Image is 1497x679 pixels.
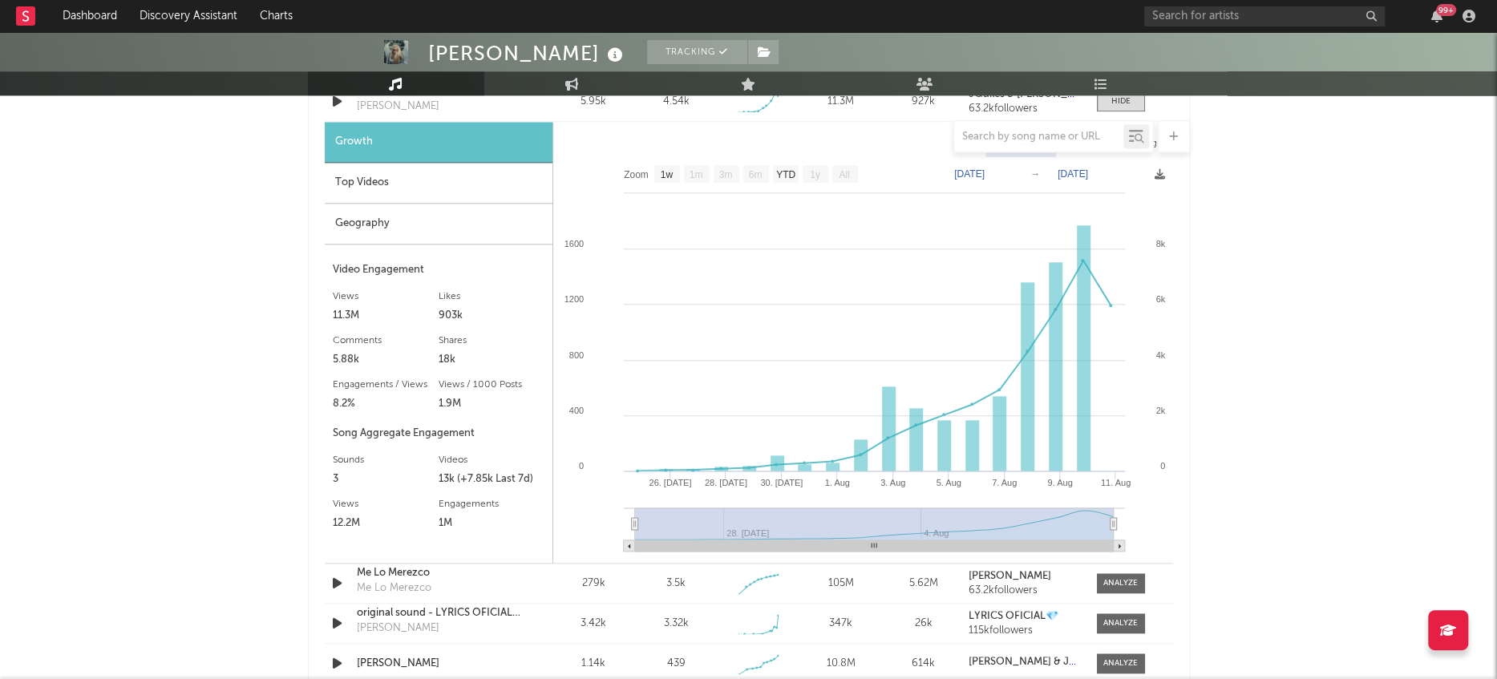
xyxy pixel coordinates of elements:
strong: [PERSON_NAME] & JQuiles [969,657,1099,667]
div: 63.2k followers [969,585,1080,596]
div: Likes [439,287,544,306]
a: [PERSON_NAME] [357,656,524,672]
text: → [1030,168,1040,180]
text: 5. Aug [936,478,961,487]
div: Engagements / Views [333,375,439,394]
div: Views [333,495,439,514]
div: Song Aggregate Engagement [333,424,544,443]
text: YTD [775,169,795,180]
input: Search by song name or URL [954,131,1123,143]
div: 3.42k [556,616,631,632]
div: 3 [333,470,439,489]
div: 3.32k [663,616,688,632]
div: Videos [439,451,544,470]
text: 1600 [564,239,583,249]
div: 11.3M [333,306,439,325]
button: Tracking [647,40,747,64]
a: LYRICS OFICIAL💎 [969,611,1080,622]
text: [DATE] [954,168,985,180]
text: 7. Aug [991,478,1016,487]
div: [PERSON_NAME] [428,40,627,67]
div: 99 + [1436,4,1456,16]
div: 26k [886,616,961,632]
div: [PERSON_NAME] [357,620,439,637]
div: Geography [325,204,552,245]
div: 63.2k followers [969,103,1080,115]
div: 3.5k [666,576,686,592]
div: 279k [556,576,631,592]
text: 1. Aug [824,478,849,487]
button: 99+ [1431,10,1442,22]
div: 1M [439,514,544,533]
div: 927k [886,94,961,110]
a: original sound - LYRICS OFICIAL💎 [357,605,524,621]
text: 0 [1159,461,1164,471]
a: [PERSON_NAME] [969,571,1080,582]
div: Comments [333,331,439,350]
div: Views / 1000 Posts [439,375,544,394]
text: [DATE] [1058,168,1088,180]
text: 1200 [564,294,583,304]
text: 6m [748,169,762,180]
div: 18k [439,350,544,370]
text: 8k [1155,239,1165,249]
text: 11. Aug [1100,478,1130,487]
div: 115k followers [969,625,1080,637]
text: 1w [660,169,673,180]
text: 9. Aug [1047,478,1072,487]
div: Top Videos [325,163,552,204]
text: 1y [810,169,820,180]
div: 11.3M [803,94,878,110]
text: All [839,169,849,180]
text: 3. Aug [880,478,905,487]
div: Engagements [439,495,544,514]
strong: JQuiles & [PERSON_NAME] [969,89,1099,99]
text: 30. [DATE] [760,478,803,487]
div: 439 [666,656,685,672]
div: Video Engagement [333,261,544,280]
a: Me Lo Merezco [357,565,524,581]
a: [PERSON_NAME] & JQuiles [969,657,1080,668]
div: 4.54k [662,94,689,110]
div: Sounds [333,451,439,470]
text: Zoom [624,169,649,180]
div: 903k [439,306,544,325]
div: Shares [439,331,544,350]
text: 6k [1155,294,1165,304]
div: 5.62M [886,576,961,592]
text: 1m [689,169,702,180]
text: 2k [1155,406,1165,415]
div: 105M [803,576,878,592]
div: 1.9M [439,394,544,414]
div: 12.2M [333,514,439,533]
div: 614k [886,656,961,672]
div: 5.88k [333,350,439,370]
div: 1.14k [556,656,631,672]
div: 347k [803,616,878,632]
text: 28. [DATE] [704,478,746,487]
div: [PERSON_NAME] [357,99,439,115]
div: 8.2% [333,394,439,414]
strong: [PERSON_NAME] [969,571,1051,581]
div: Views [333,287,439,306]
div: 13k (+7.85k Last 7d) [439,470,544,489]
div: Me Lo Merezco [357,580,431,596]
text: 4k [1155,350,1165,360]
text: 800 [568,350,583,360]
strong: LYRICS OFICIAL💎 [969,611,1058,621]
input: Search for artists [1144,6,1385,26]
div: 5.95k [556,94,631,110]
text: 26. [DATE] [649,478,691,487]
text: 0 [578,461,583,471]
div: 10.8M [803,656,878,672]
text: 3m [718,169,732,180]
text: 400 [568,406,583,415]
